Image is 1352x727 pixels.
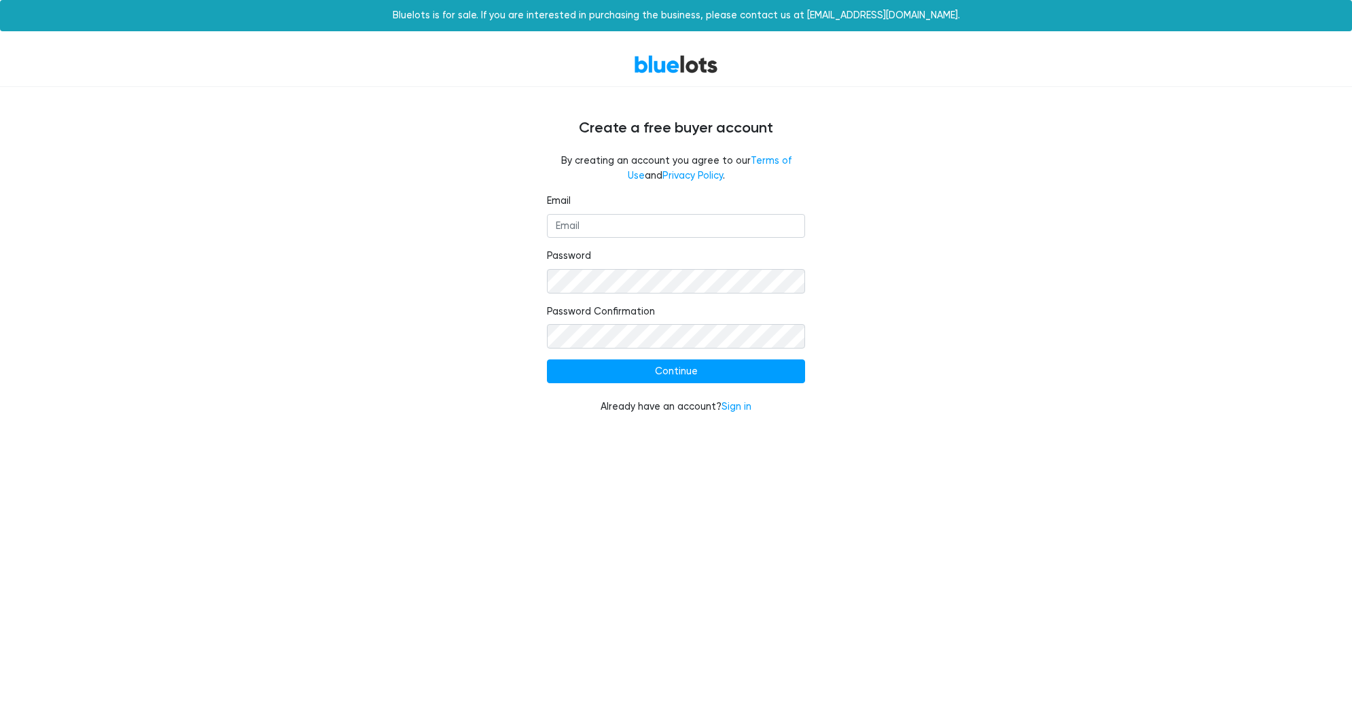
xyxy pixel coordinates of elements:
a: Privacy Policy [662,170,723,181]
h4: Create a free buyer account [268,120,1084,137]
a: Terms of Use [628,155,791,181]
label: Password Confirmation [547,304,655,319]
fieldset: By creating an account you agree to our and . [547,154,805,183]
a: Sign in [722,401,751,412]
input: Email [547,214,805,238]
label: Email [547,194,571,209]
div: Already have an account? [547,400,805,414]
a: BlueLots [634,54,718,74]
label: Password [547,249,591,264]
input: Continue [547,359,805,384]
